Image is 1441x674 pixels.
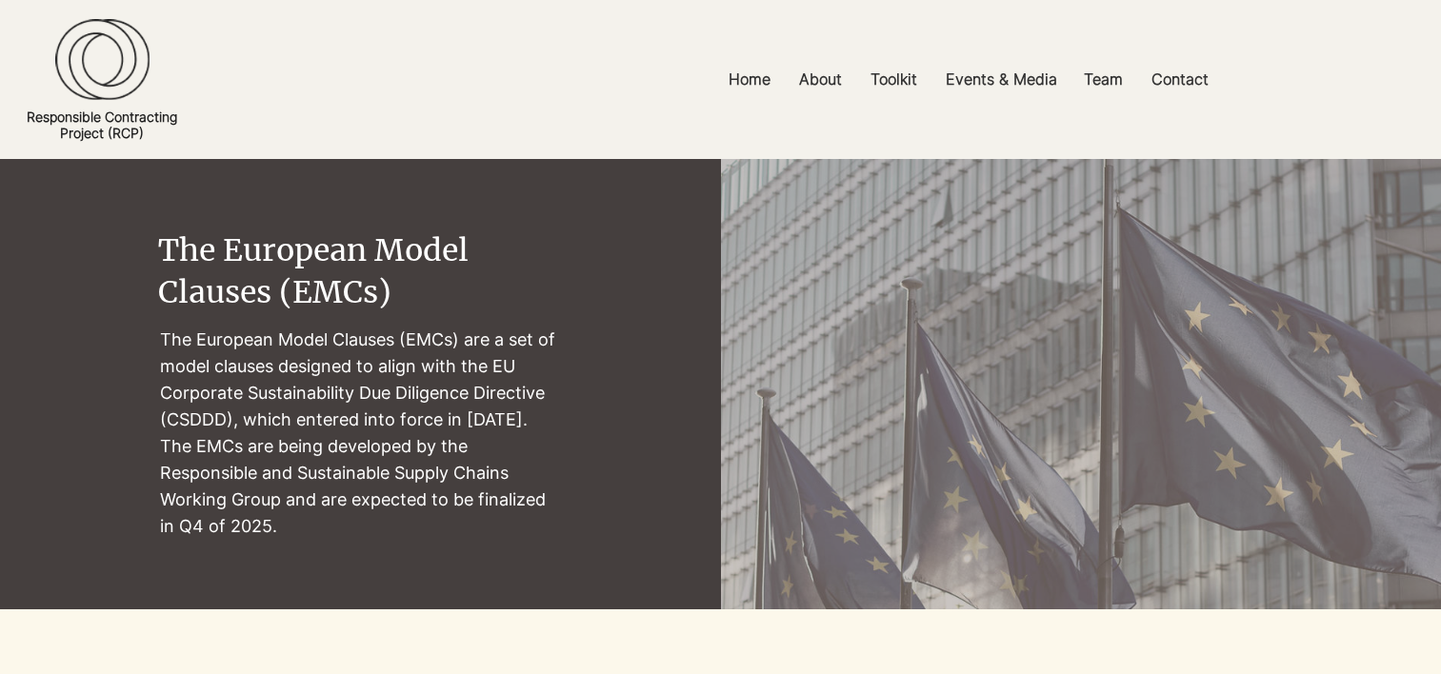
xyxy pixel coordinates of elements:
p: About [790,58,851,101]
a: About [785,58,856,101]
a: Home [714,58,785,101]
p: Contact [1142,58,1218,101]
a: Contact [1137,58,1223,101]
p: Events & Media [936,58,1067,101]
p: Team [1074,58,1132,101]
p: The European Model Clauses (EMCs) are a set of model clauses designed to align with the EU Corpor... [160,327,564,541]
a: Events & Media [931,58,1070,101]
span: The European Model Clauses (EMCs) [158,231,469,312]
nav: Site [497,58,1441,101]
a: Team [1070,58,1137,101]
p: Toolkit [861,58,927,101]
a: Toolkit [856,58,931,101]
a: Responsible ContractingProject (RCP) [27,109,177,141]
p: Home [719,58,780,101]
